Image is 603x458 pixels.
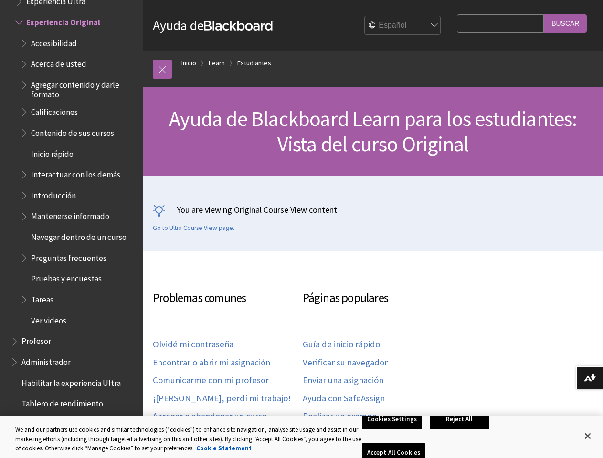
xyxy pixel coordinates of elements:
[31,187,76,200] span: Introducción
[544,14,587,33] input: Buscar
[21,354,71,367] span: Administrador
[577,426,598,447] button: Close
[31,77,137,99] span: Agregar contenido y darle formato
[15,425,362,453] div: We and our partners use cookies and similar technologies (“cookies”) to enhance site navigation, ...
[153,17,275,34] a: Ayuda deBlackboard
[31,146,74,159] span: Inicio rápido
[153,375,269,386] a: Comunicarme con mi profesor
[153,357,270,368] a: Encontrar o abrir mi asignación
[153,204,593,216] p: You are viewing Original Course View content
[204,21,275,31] strong: Blackboard
[31,35,77,48] span: Accesibilidad
[31,167,120,179] span: Interactuar con los demás
[21,333,51,346] span: Profesor
[430,409,489,429] button: Reject All
[196,444,252,452] a: More information about your privacy, opens in a new tab
[31,312,66,325] span: Ver videos
[181,57,196,69] a: Inicio
[31,229,127,242] span: Navegar dentro de un curso
[31,291,53,304] span: Tareas
[31,208,109,221] span: Mantenerse informado
[237,57,271,69] a: Estudiantes
[365,16,441,35] select: Site Language Selector
[21,375,121,388] span: Habilitar la experiencia Ultra
[31,250,106,263] span: Preguntas frecuentes
[303,339,380,350] a: Guía de inicio rápido
[303,375,383,386] a: Enviar una asignación
[303,393,385,404] a: Ayuda con SafeAssign
[31,56,86,69] span: Acerca de usted
[153,393,291,404] a: ¡[PERSON_NAME], perdí mi trabajo!
[31,271,102,284] span: Pruebas y encuestas
[21,396,103,409] span: Tablero de rendimiento
[303,411,377,422] a: Realizar un examen
[153,411,267,422] a: Agregar o abandonar un curso
[31,104,78,117] span: Calificaciones
[169,105,577,157] span: Ayuda de Blackboard Learn para los estudiantes: Vista del curso Original
[26,14,100,27] span: Experiencia Original
[31,125,114,138] span: Contenido de sus cursos
[153,339,233,350] a: Olvidé mi contraseña
[209,57,225,69] a: Learn
[303,289,453,317] h3: Páginas populares
[153,224,234,232] a: Go to Ultra Course View page.
[153,289,293,317] h3: Problemas comunes
[362,409,422,429] button: Cookies Settings
[303,357,388,368] a: Verificar su navegador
